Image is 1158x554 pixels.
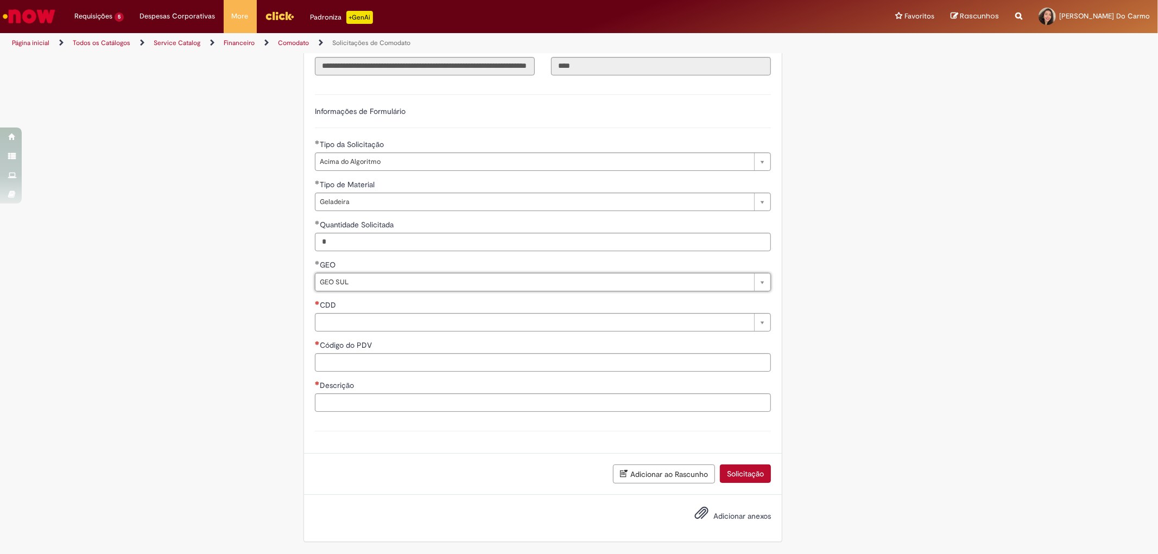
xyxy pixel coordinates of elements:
a: Service Catalog [154,39,200,47]
span: Despesas Corporativas [140,11,216,22]
span: Requisições [74,11,112,22]
img: click_logo_yellow_360x200.png [265,8,294,24]
ul: Trilhas de página [8,33,764,53]
span: Necessários [315,381,320,385]
span: [PERSON_NAME] Do Carmo [1059,11,1150,21]
span: Somente leitura - Código da Unidade [551,44,618,54]
a: Limpar campo CDD [315,313,771,332]
a: Página inicial [12,39,49,47]
span: Obrigatório Preenchido [315,140,320,144]
span: Favoritos [904,11,934,22]
button: Adicionar ao Rascunho [613,464,715,483]
a: Financeiro [224,39,255,47]
span: Adicionar anexos [713,511,771,521]
span: Necessários [315,341,320,345]
span: Geladeira [320,193,749,211]
span: More [232,11,249,22]
input: Código da Unidade [551,57,771,75]
span: Código do PDV [320,340,374,350]
a: Comodato [278,39,309,47]
span: Rascunhos [960,11,999,21]
img: ServiceNow [1,5,57,27]
a: Rascunhos [951,11,999,22]
span: Somente leitura - Título [315,44,336,54]
span: Descrição [320,380,356,390]
span: Obrigatório Preenchido [315,260,320,265]
span: Quantidade Solicitada [320,220,396,230]
span: GEO [320,260,338,270]
span: Necessários [315,301,320,305]
span: Obrigatório Preenchido [315,220,320,225]
span: Acima do Algoritmo [320,153,749,170]
button: Adicionar anexos [692,503,711,528]
span: Tipo de Material [320,180,377,189]
p: +GenAi [346,11,373,24]
span: GEO SUL [320,273,749,291]
span: 5 [115,12,124,22]
span: Tipo da Solicitação [320,139,386,149]
a: Todos os Catálogos [73,39,130,47]
input: Quantidade Solicitada [315,233,771,251]
input: Descrição [315,393,771,412]
button: Solicitação [720,464,771,483]
input: Código do PDV [315,353,771,372]
span: Obrigatório Preenchido [315,180,320,184]
span: Necessários - CDD [320,300,338,310]
div: Padroniza [311,11,373,24]
label: Informações de Formulário [315,106,406,116]
a: Solicitações de Comodato [332,39,410,47]
input: Título [315,57,535,75]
